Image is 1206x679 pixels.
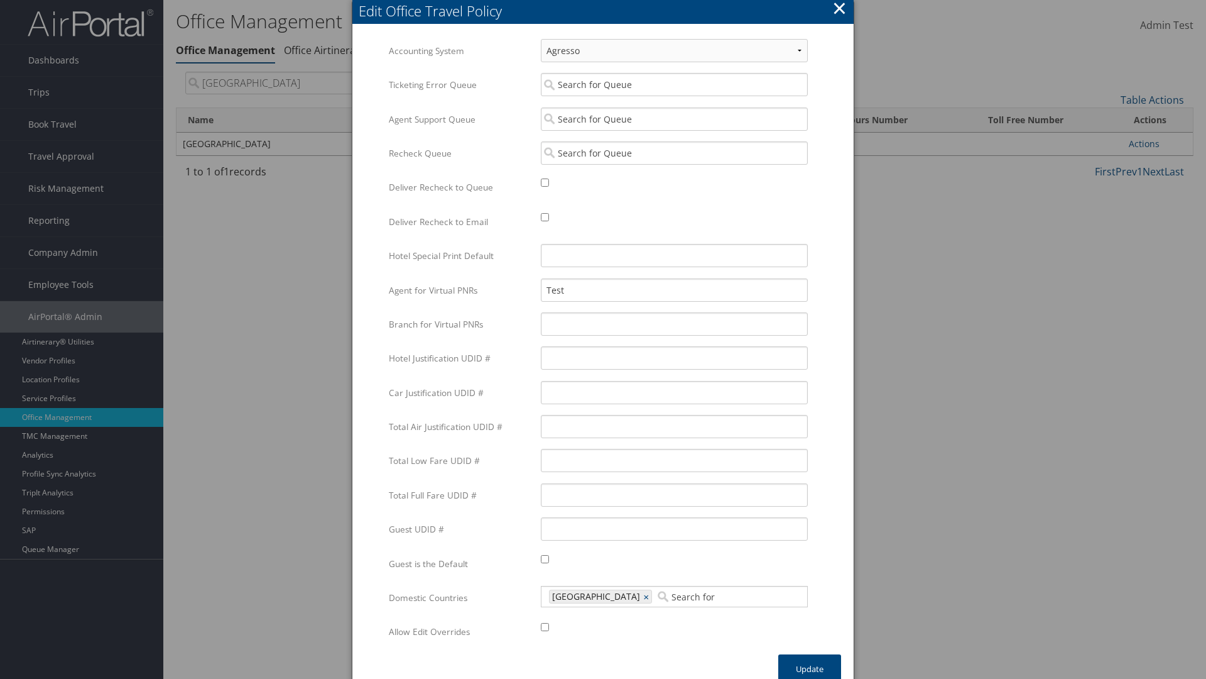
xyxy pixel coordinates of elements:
[389,73,531,97] label: Ticketing Error Queue
[359,1,854,21] div: Edit Office Travel Policy
[389,210,531,234] label: Deliver Recheck to Email
[550,590,640,603] span: [GEOGRAPHIC_DATA]
[541,73,808,96] input: Search for Queue
[655,590,725,603] input: Search for Countries
[389,39,531,63] label: Accounting System
[643,590,651,603] a: ×
[389,244,531,268] label: Hotel Special Print Default
[389,108,531,131] label: Agent Support Queue
[389,141,531,165] label: Recheck Queue
[389,381,531,405] label: Car Justification UDID #
[541,141,808,165] input: Search for Queue
[389,175,531,199] label: Deliver Recheck to Queue
[541,108,808,131] input: Search for Queue
[389,449,531,473] label: Total Low Fare UDID #
[389,517,531,541] label: Guest UDID #
[389,552,531,576] label: Guest is the Default
[389,279,531,302] label: Agent for Virtual PNRs
[389,483,531,507] label: Total Full Fare UDID #
[389,312,531,336] label: Branch for Virtual PNRs
[389,415,531,439] label: Total Air Justification UDID #
[389,620,531,644] label: Allow Edit Overrides
[389,586,531,610] label: Domestic Countries
[389,346,531,370] label: Hotel Justification UDID #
